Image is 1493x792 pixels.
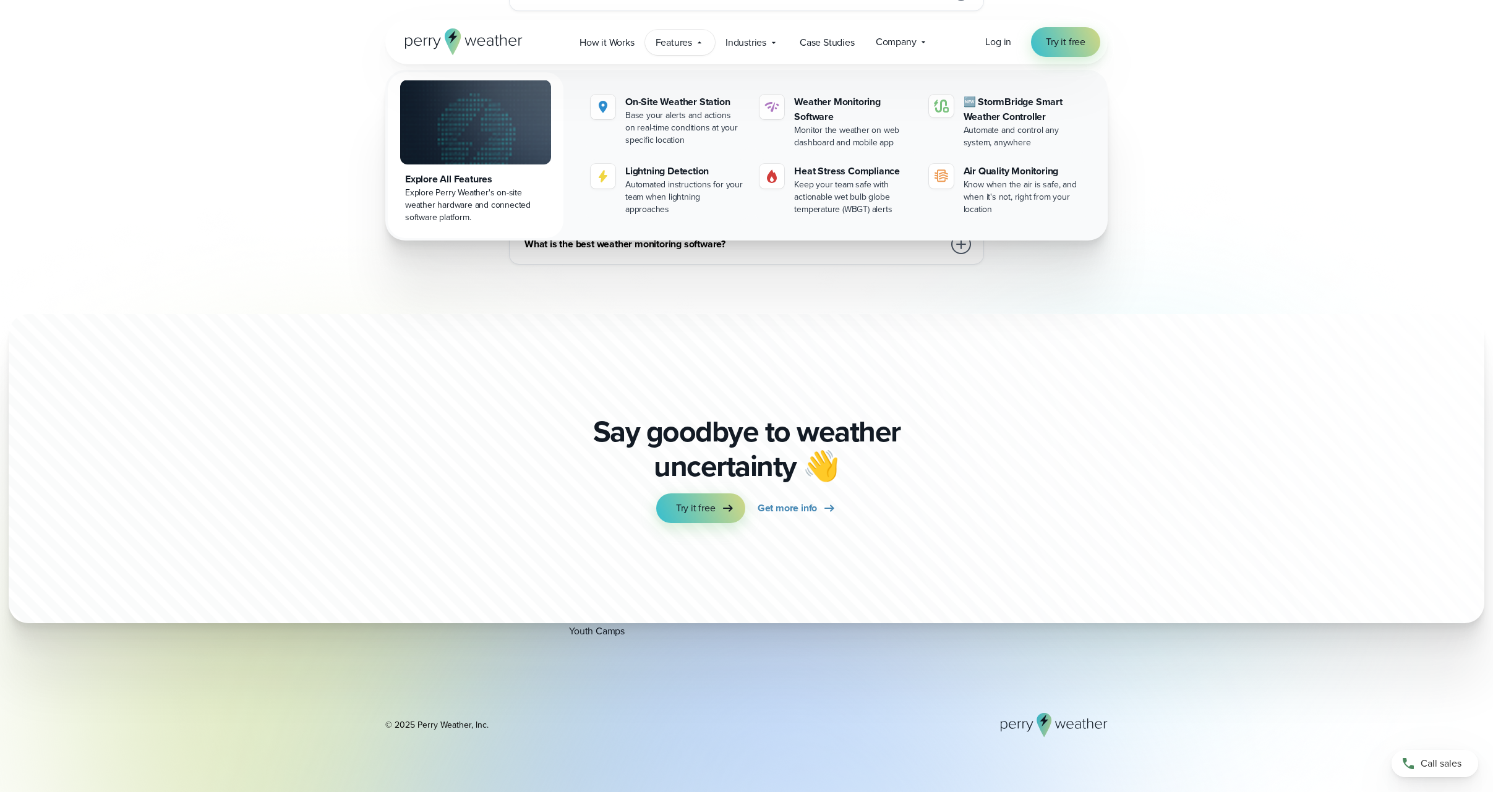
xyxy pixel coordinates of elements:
img: software-icon.svg [764,100,779,114]
a: Lightning Detection Automated instructions for your team when lightning approaches [586,159,750,221]
span: Industries [725,35,766,50]
div: Monitor the weather on web dashboard and mobile app [794,124,913,149]
span: Case Studies [800,35,855,50]
div: Lightning Detection [625,164,745,179]
a: How it Works [569,30,645,55]
img: stormbridge-icon-V6.svg [934,100,949,113]
img: perry weather heat [764,169,779,184]
a: Try it free [1031,27,1100,57]
span: Call sales [1421,756,1461,771]
div: Explore Perry Weather's on-site weather hardware and connected software platform. [405,187,546,224]
div: Explore All Features [405,172,546,187]
a: Call sales [1392,750,1478,777]
span: Try it free [676,501,716,516]
a: perry weather heat Heat Stress Compliance Keep your team safe with actionable wet bulb globe temp... [755,159,918,221]
img: perry weather location [596,100,610,114]
div: Air Quality Monitoring [964,164,1083,179]
span: Company [876,35,917,49]
span: Try it free [1046,35,1085,49]
div: Base your alerts and actions on real-time conditions at your specific location [625,109,745,147]
div: Weather Monitoring Software [794,95,913,124]
div: Heat Stress Compliance [794,164,913,179]
div: Keep your team safe with actionable wet bulb globe temperature (WBGT) alerts [794,179,913,216]
span: Features [656,35,692,50]
div: Automate and control any system, anywhere [964,124,1083,149]
p: Say goodbye to weather uncertainty 👋 [588,414,905,483]
a: Weather Monitoring Software Monitor the weather on web dashboard and mobile app [755,90,918,154]
a: Try it free [656,493,745,523]
a: Youth Camps [569,624,625,639]
span: Get more info [758,501,817,516]
div: Automated instructions for your team when lightning approaches [625,179,745,216]
div: © 2025 Perry Weather, Inc. [385,719,489,731]
a: 🆕 StormBridge Smart Weather Controller Automate and control any system, anywhere [924,90,1088,154]
h3: What is the best weather monitoring software? [524,237,944,252]
span: How it Works [580,35,635,50]
img: aqi-icon.svg [934,169,949,184]
a: Case Studies [789,30,865,55]
a: Log in [985,35,1011,49]
a: Get more info [758,493,837,523]
div: On-Site Weather Station [625,95,745,109]
a: Air Quality Monitoring Know when the air is safe, and when it's not, right from your location [924,159,1088,221]
a: perry weather location On-Site Weather Station Base your alerts and actions on real-time conditio... [586,90,750,151]
img: lightning-icon.svg [596,169,610,184]
a: Explore All Features Explore Perry Weather's on-site weather hardware and connected software plat... [388,72,563,238]
div: 🆕 StormBridge Smart Weather Controller [964,95,1083,124]
div: Know when the air is safe, and when it's not, right from your location [964,179,1083,216]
